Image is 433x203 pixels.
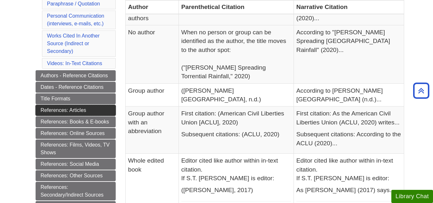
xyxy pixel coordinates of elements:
[125,106,179,154] td: Group author with an abbreviation
[36,82,116,93] a: Dates - Reference Citations
[179,83,294,106] td: ([PERSON_NAME][GEOGRAPHIC_DATA], n.d.)
[296,156,401,182] p: Editor cited like author within in-text citation. If S.T. [PERSON_NAME] is editor:
[36,93,116,104] a: Title Formats
[36,105,116,116] a: References: Articles
[47,1,100,6] a: Paraphrase / Quotation
[36,140,116,158] a: References: Films, Videos, TV Shows
[179,25,294,84] td: When no person or group can be identified as the author, the title moves to the author spot: ("[P...
[411,86,431,95] a: Back to Top
[36,159,116,170] a: References: Social Media
[36,70,116,81] a: Authors - Reference Citations
[47,61,102,66] a: Videos: In-Text Citations
[36,170,116,181] a: References: Other Sources
[47,33,100,54] a: Works Cited In Another Source (Indirect or Secondary)
[181,186,291,194] p: ([PERSON_NAME], 2017)
[181,109,291,127] p: First citation: (American Civil Liberties Union [ACLU], 2020)
[296,186,401,194] p: As [PERSON_NAME] (2017) says...
[294,25,404,84] td: According to "[PERSON_NAME] Spreading [GEOGRAPHIC_DATA] Rainfall" (2020)...
[125,25,179,84] td: No author
[391,190,433,203] button: Library Chat
[36,128,116,139] a: References: Online Sources
[47,13,104,26] a: Personal Communication(interviews, e-mails, etc.)
[296,130,401,148] p: Subsequent citations: According to the ACLU (2020)...
[294,83,404,106] td: According to [PERSON_NAME][GEOGRAPHIC_DATA] (n.d.)...
[125,83,179,106] td: Group author
[181,156,291,182] p: Editor cited like author within in-text citation. If S.T. [PERSON_NAME] is editor:
[296,109,401,127] p: First citation: As the American Civil Liberties Union (ACLU, 2020) writes...
[36,182,116,200] a: References: Secondary/Indirect Sources
[36,116,116,127] a: References: Books & E-books
[181,130,291,139] p: Subsequent citations: (ACLU, 2020)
